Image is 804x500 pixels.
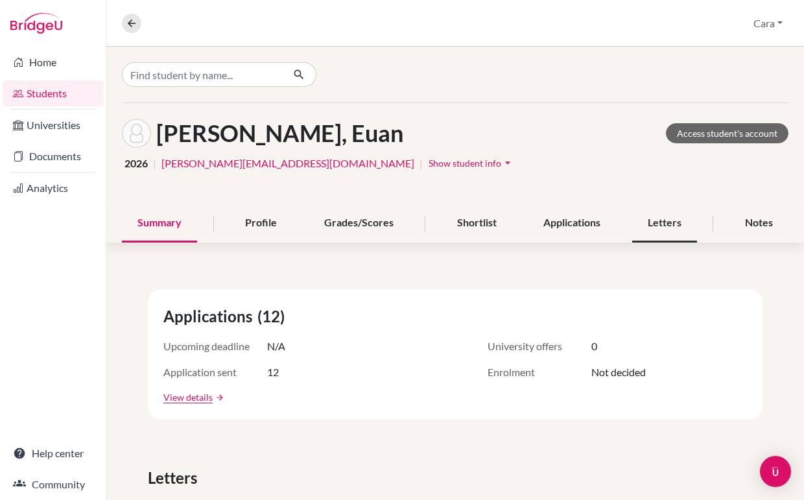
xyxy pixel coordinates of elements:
[488,364,591,380] span: Enrolment
[528,204,616,243] div: Applications
[122,62,283,87] input: Find student by name...
[591,364,646,380] span: Not decided
[122,204,197,243] div: Summary
[163,390,213,404] a: View details
[488,339,591,354] span: University offers
[501,156,514,169] i: arrow_drop_down
[10,13,62,34] img: Bridge-U
[729,204,788,243] div: Notes
[230,204,292,243] div: Profile
[3,80,103,106] a: Students
[309,204,409,243] div: Grades/Scores
[591,339,597,354] span: 0
[429,158,501,169] span: Show student info
[420,156,423,171] span: |
[760,456,791,487] div: Open Intercom Messenger
[153,156,156,171] span: |
[666,123,788,143] a: Access student's account
[257,305,290,328] span: (12)
[3,112,103,138] a: Universities
[163,339,267,354] span: Upcoming deadline
[3,49,103,75] a: Home
[267,364,279,380] span: 12
[156,119,403,147] h1: [PERSON_NAME], Euan
[442,204,512,243] div: Shortlist
[3,143,103,169] a: Documents
[163,364,267,380] span: Application sent
[122,119,151,148] img: Euan Kim Perdomo's avatar
[124,156,148,171] span: 2026
[3,440,103,466] a: Help center
[161,156,414,171] a: [PERSON_NAME][EMAIL_ADDRESS][DOMAIN_NAME]
[148,466,202,490] span: Letters
[632,204,697,243] div: Letters
[3,471,103,497] a: Community
[3,175,103,201] a: Analytics
[748,11,788,36] button: Cara
[163,305,257,328] span: Applications
[428,153,515,173] button: Show student infoarrow_drop_down
[267,339,285,354] span: N/A
[213,393,224,402] a: arrow_forward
